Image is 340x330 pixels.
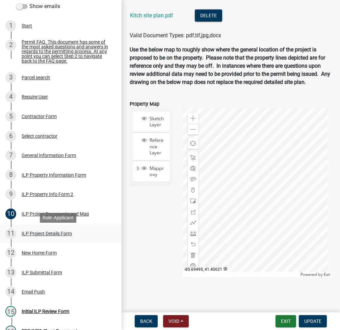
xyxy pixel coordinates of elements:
[130,102,159,107] label: Property Map
[195,9,222,22] button: Delete
[168,318,179,324] span: Void
[188,113,199,124] div: Zoom in
[5,150,16,161] div: 7
[304,318,321,324] span: Update
[40,213,76,223] div: Role: Applicant
[130,12,173,19] a: Kitch site plan.pdf
[5,72,16,83] div: 3
[140,116,167,128] div: Sketch Layer
[132,110,170,184] ul: Layer List
[140,137,167,156] div: Reference Layer
[5,286,16,297] div: 14
[22,270,62,275] div: ILP Submittal Form
[299,272,332,277] div: Powered by
[5,111,16,122] div: 5
[148,116,167,128] span: Sketch Layer
[22,212,89,216] div: ILP Project Documents and Map
[22,309,69,314] div: Initial ILP Review Form
[133,133,169,160] li: Reference Layer
[5,228,16,239] div: 11
[195,13,222,19] wm-modal-confirm: Delete Document
[22,231,72,236] div: ILP Project Details Form
[5,208,16,219] div: 10
[130,46,330,85] strong: Use the below map to roughly show where the general location of the project is proposed to be on ...
[188,138,199,149] div: Find my location
[22,75,50,80] div: Parcel search
[22,40,111,63] div: Permit FAQ. This document has some of the most asked questions and answers in regards to the perm...
[140,318,152,324] span: Back
[188,124,199,135] div: Zoom out
[5,247,16,258] div: 12
[148,137,167,156] span: Reference Layer
[22,94,48,99] div: Require User
[130,32,221,39] span: Valid Document Types: pdf,tif,jpg,docx
[22,153,76,158] div: General Information Form
[22,192,73,197] div: ILP Property Info Form 2
[22,134,57,138] div: Select contractor
[163,315,189,327] button: Void
[324,272,330,277] a: Esri
[133,161,169,182] li: Mapproxy
[135,315,158,327] button: Back
[140,166,167,178] div: Mapproxy
[299,315,327,327] button: Update
[5,131,16,141] div: 6
[16,2,60,10] label: Show emails
[5,189,16,200] div: 9
[22,114,57,119] div: Contractor Form
[5,91,16,102] div: 4
[135,166,140,173] span: Expand
[5,267,16,278] div: 13
[22,23,32,28] div: Start
[5,20,16,31] div: 1
[148,166,167,178] span: Mapproxy
[5,170,16,180] div: 8
[5,40,16,50] div: 2
[276,315,296,327] button: Exit
[22,289,45,294] div: Email Push
[22,250,57,255] div: New Home Form
[133,112,169,132] li: Sketch Layer
[5,306,16,317] div: 15
[22,173,86,177] div: ILP Property Information Form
